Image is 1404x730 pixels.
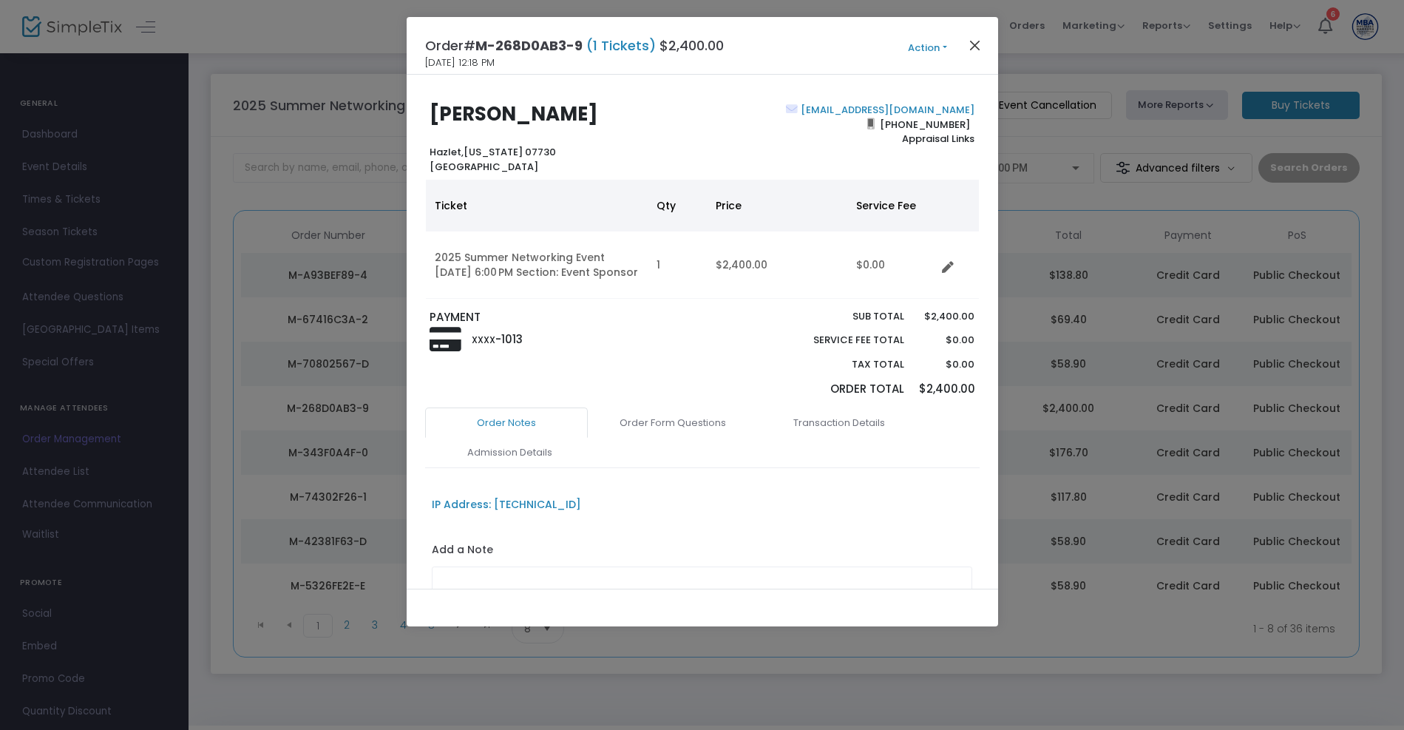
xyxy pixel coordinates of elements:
[847,231,936,299] td: $0.00
[884,40,972,56] button: Action
[426,231,648,299] td: 2025 Summer Networking Event [DATE] 6:00 PM Section: Event Sponsor
[430,145,556,174] b: [US_STATE] 07730 [GEOGRAPHIC_DATA]
[475,36,583,55] span: M-268D0AB3-9
[779,309,905,324] p: Sub total
[425,408,588,439] a: Order Notes
[432,497,581,513] div: IP Address: [TECHNICAL_ID]
[425,36,724,55] h4: Order# $2,400.00
[430,309,695,326] p: PAYMENT
[798,103,974,117] a: [EMAIL_ADDRESS][DOMAIN_NAME]
[919,309,974,324] p: $2,400.00
[430,145,464,159] span: Hazlet,
[426,180,648,231] th: Ticket
[875,112,974,136] span: [PHONE_NUMBER]
[707,180,847,231] th: Price
[965,36,984,55] button: Close
[432,542,493,561] label: Add a Note
[425,55,495,70] span: [DATE] 12:18 PM
[472,334,495,346] span: XXXX
[583,36,659,55] span: (1 Tickets)
[429,437,591,468] a: Admission Details
[902,132,974,146] span: Appraisal Links
[758,408,920,439] a: Transaction Details
[779,333,905,348] p: Service Fee Total
[847,180,936,231] th: Service Fee
[779,357,905,372] p: Tax Total
[430,101,598,127] b: [PERSON_NAME]
[591,408,754,439] a: Order Form Questions
[919,381,974,398] p: $2,400.00
[648,231,707,299] td: 1
[919,333,974,348] p: $0.00
[648,180,707,231] th: Qty
[426,180,979,299] div: Data table
[707,231,847,299] td: $2,400.00
[495,331,523,347] span: -1013
[919,357,974,372] p: $0.00
[779,381,905,398] p: Order Total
